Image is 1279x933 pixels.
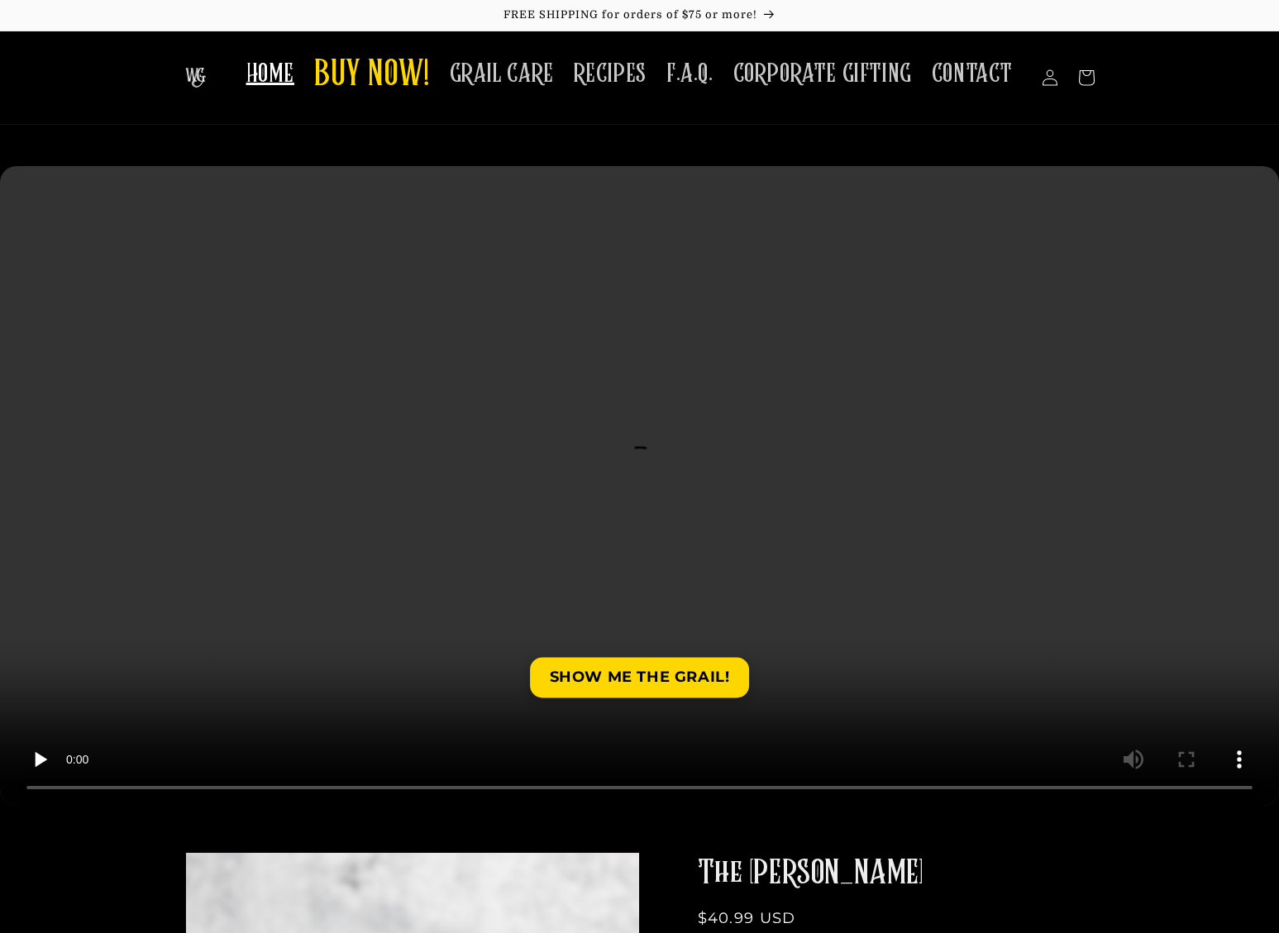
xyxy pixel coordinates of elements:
[236,48,304,100] a: HOME
[723,48,922,100] a: CORPORATE GIFTING
[574,58,647,90] span: RECIPES
[733,58,912,90] span: CORPORATE GIFTING
[17,8,1262,22] p: FREE SHIPPING for orders of $75 or more!
[932,58,1013,90] span: CONTACT
[564,48,656,100] a: RECIPES
[922,48,1023,100] a: CONTACT
[530,658,750,698] a: SHOW ME THE GRAIL!
[440,48,564,100] a: GRAIL CARE
[666,58,713,90] span: F.A.Q.
[698,852,1037,895] h2: The [PERSON_NAME]
[246,58,294,90] span: HOME
[304,43,440,108] a: BUY NOW!
[450,58,554,90] span: GRAIL CARE
[656,48,723,100] a: F.A.Q.
[185,68,206,88] img: The Whiskey Grail
[314,53,430,98] span: BUY NOW!
[698,909,796,927] span: $40.99 USD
